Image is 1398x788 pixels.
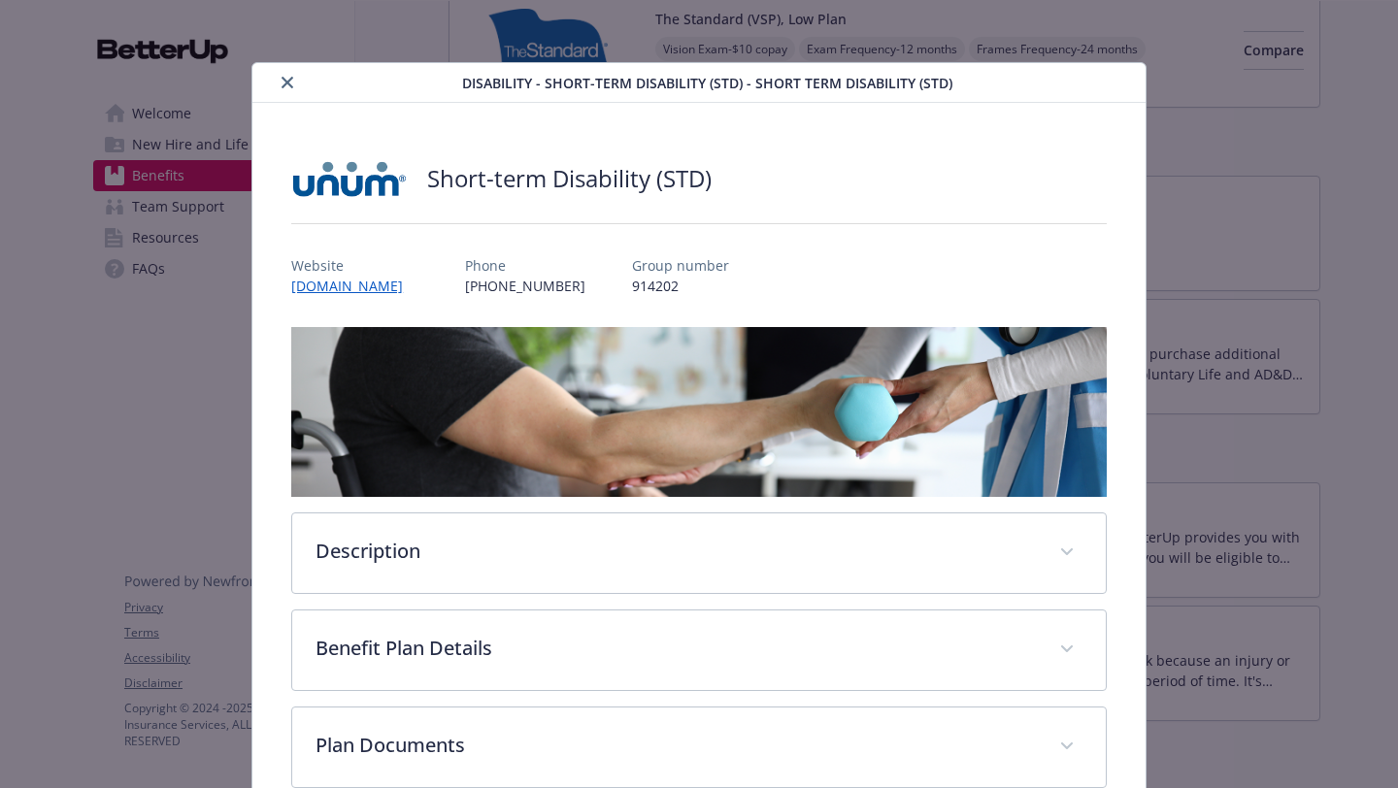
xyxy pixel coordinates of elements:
[462,73,952,93] span: Disability - Short-term Disability (STD) - Short Term Disability (STD)
[292,707,1106,787] div: Plan Documents
[632,255,729,276] p: Group number
[276,71,299,94] button: close
[427,162,712,195] h2: Short-term Disability (STD)
[291,149,408,208] img: UNUM
[465,255,585,276] p: Phone
[465,276,585,296] p: [PHONE_NUMBER]
[632,276,729,296] p: 914202
[292,610,1106,690] div: Benefit Plan Details
[291,327,1107,497] img: banner
[292,513,1106,593] div: Description
[291,255,418,276] p: Website
[316,634,1036,663] p: Benefit Plan Details
[316,537,1036,566] p: Description
[316,731,1036,760] p: Plan Documents
[291,277,418,295] a: [DOMAIN_NAME]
